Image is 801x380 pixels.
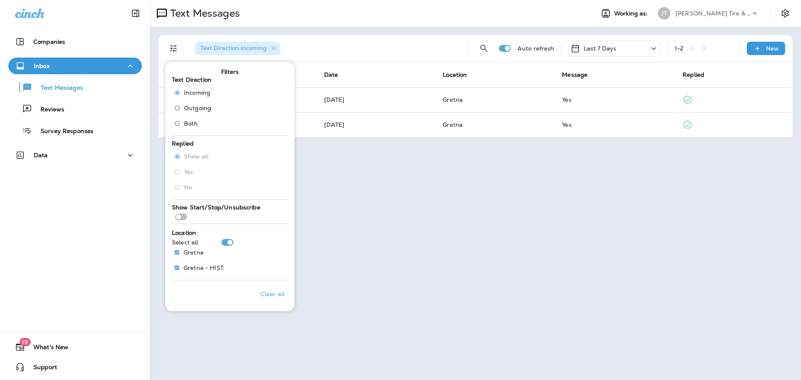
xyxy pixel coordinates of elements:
p: Companies [33,38,65,45]
p: Gretna [184,249,204,256]
p: Data [34,152,48,159]
button: Search Messages [476,40,492,57]
button: Data [8,147,142,164]
p: Text Messages [167,7,240,20]
div: Yes [562,96,669,103]
p: New [766,45,779,52]
span: Location [443,71,467,78]
span: Text Direction : Incoming [200,44,267,52]
span: Filters [221,68,239,75]
span: Message [562,71,587,78]
button: Settings [778,6,793,21]
p: Sep 16, 2025 09:18 AM [324,121,430,128]
p: Gretna - HIST [184,264,224,271]
button: Clear all [257,284,288,305]
button: Survey Responses [8,122,142,139]
div: Yes [562,121,669,128]
span: Show Start/Stop/Unsubscribe [172,204,260,211]
span: Gretna [443,96,463,103]
span: Gretna [443,121,463,128]
div: JT [658,7,670,20]
p: [PERSON_NAME] Tire & Auto [675,10,751,17]
p: Clear all [261,291,285,297]
p: Inbox [34,63,50,69]
p: Sep 16, 2025 09:47 AM [324,96,430,103]
button: Inbox [8,58,142,74]
span: Outgoing [184,105,211,111]
span: What's New [25,344,68,354]
button: Reviews [8,100,142,118]
p: Last 7 Days [584,45,617,52]
p: Auto refresh [517,45,554,52]
div: Filters [165,57,295,311]
span: Show all [184,153,209,160]
span: Location [172,229,196,237]
span: Support [25,364,57,374]
span: No [184,184,192,191]
span: Working as: [614,10,650,17]
button: 19What's New [8,339,142,355]
span: Replied [172,140,194,147]
button: Companies [8,33,142,50]
span: Date [324,71,338,78]
p: Reviews [32,106,64,114]
button: Support [8,359,142,375]
div: 1 - 2 [675,45,683,52]
p: Text Messages [33,84,83,92]
span: Replied [683,71,704,78]
button: Filters [165,40,182,57]
button: Collapse Sidebar [124,5,147,22]
span: Both [184,120,198,127]
span: 19 [19,338,30,346]
span: Text Direction [172,76,212,83]
p: Survey Responses [32,128,93,136]
span: Incoming [184,89,210,96]
p: Select all [172,239,198,246]
span: Yes [184,169,193,175]
button: Text Messages [8,78,142,96]
div: Text Direction:Incoming [195,42,280,55]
